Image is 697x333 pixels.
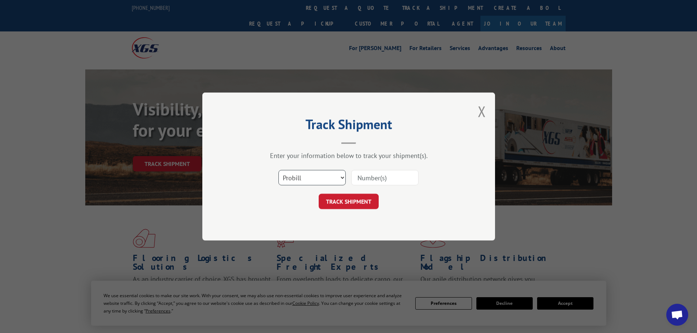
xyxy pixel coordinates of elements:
[478,102,486,121] button: Close modal
[239,151,458,160] div: Enter your information below to track your shipment(s).
[239,119,458,133] h2: Track Shipment
[319,194,379,209] button: TRACK SHIPMENT
[666,304,688,326] div: Open chat
[351,170,419,185] input: Number(s)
